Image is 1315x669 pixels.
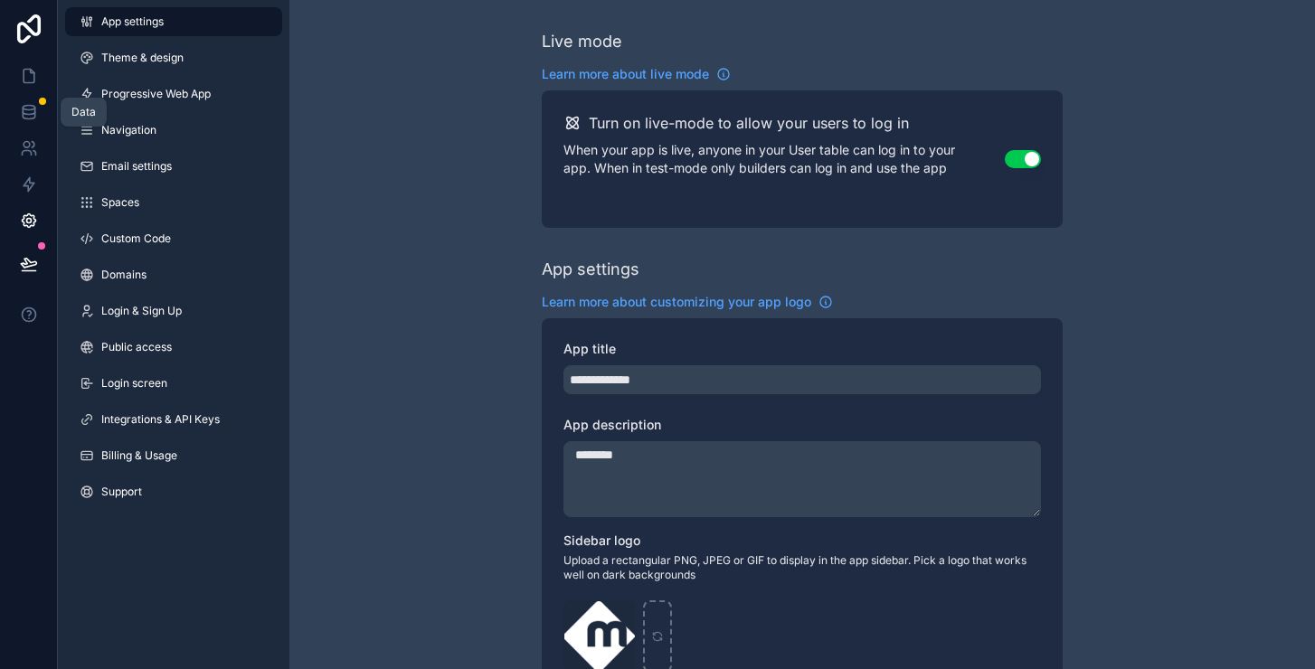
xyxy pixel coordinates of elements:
[101,304,182,318] span: Login & Sign Up
[563,532,640,548] span: Sidebar logo
[101,376,167,391] span: Login screen
[542,293,811,311] span: Learn more about customizing your app logo
[101,14,164,29] span: App settings
[542,65,709,83] span: Learn more about live mode
[563,553,1041,582] span: Upload a rectangular PNG, JPEG or GIF to display in the app sidebar. Pick a logo that works well ...
[101,268,147,282] span: Domains
[542,65,731,83] a: Learn more about live mode
[563,417,661,432] span: App description
[65,405,282,434] a: Integrations & API Keys
[101,485,142,499] span: Support
[65,188,282,217] a: Spaces
[65,441,282,470] a: Billing & Usage
[65,333,282,362] a: Public access
[542,293,833,311] a: Learn more about customizing your app logo
[101,87,211,101] span: Progressive Web App
[65,152,282,181] a: Email settings
[563,341,616,356] span: App title
[65,297,282,325] a: Login & Sign Up
[65,369,282,398] a: Login screen
[563,141,1005,177] p: When your app is live, anyone in your User table can log in to your app. When in test-mode only b...
[101,340,172,354] span: Public access
[542,29,622,54] div: Live mode
[65,260,282,289] a: Domains
[101,123,156,137] span: Navigation
[65,80,282,108] a: Progressive Web App
[65,7,282,36] a: App settings
[71,105,96,119] div: Data
[65,43,282,72] a: Theme & design
[101,231,171,246] span: Custom Code
[65,116,282,145] a: Navigation
[101,159,172,174] span: Email settings
[101,51,184,65] span: Theme & design
[101,195,139,210] span: Spaces
[101,412,220,427] span: Integrations & API Keys
[101,448,177,463] span: Billing & Usage
[542,257,639,282] div: App settings
[589,112,909,134] h2: Turn on live-mode to allow your users to log in
[65,477,282,506] a: Support
[65,224,282,253] a: Custom Code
